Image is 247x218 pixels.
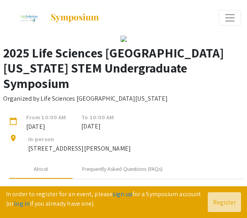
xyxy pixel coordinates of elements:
[6,8,100,28] a: 2025 Life Sciences South Florida STEM Undergraduate Symposium
[6,182,34,212] iframe: Chat
[121,36,127,42] img: 32153a09-f8cb-4114-bf27-cfb6bc84fc69.png
[82,165,163,173] div: Frequently Asked Questions (FAQs)
[28,144,131,153] p: [STREET_ADDRESS][PERSON_NAME]
[3,94,168,103] p: Organized by Life Sciences [GEOGRAPHIC_DATA][US_STATE]
[81,113,114,122] span: To 10:00 AM
[113,190,132,198] a: sign up
[28,135,54,143] span: In-person
[208,192,241,212] button: Register
[15,8,42,28] img: 2025 Life Sciences South Florida STEM Undergraduate Symposium
[219,10,241,26] button: Expand or Collapse Menu
[6,189,208,208] p: In order to register for an event, please for a Symposium account (or if you already have one).
[34,165,48,173] div: About
[9,117,19,127] mat-icon: calendar_today
[50,13,100,23] img: Symposium by ForagerOne
[20,122,72,131] span: [DATE]
[81,122,114,131] span: [DATE]
[20,113,72,122] span: From 10:00 AM
[9,134,19,144] mat-icon: location_on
